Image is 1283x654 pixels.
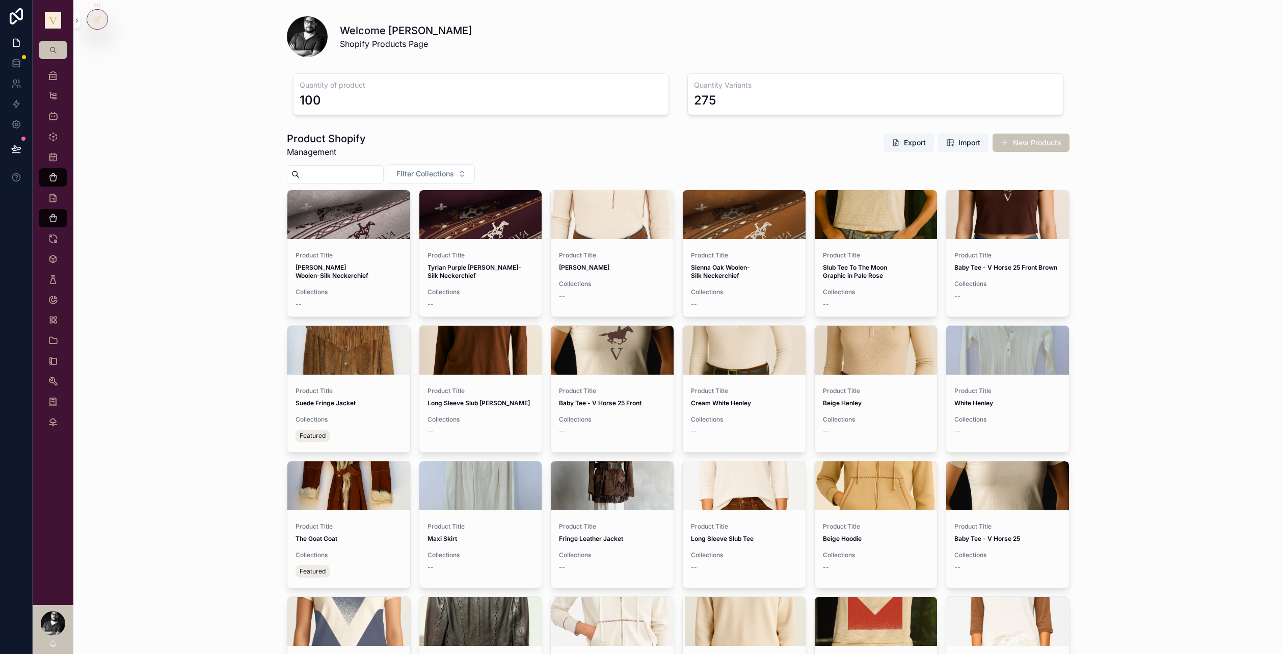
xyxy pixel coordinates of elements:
span: Product Title [823,387,929,395]
span: Collections [296,415,402,424]
div: ae034858-f190-4a49-ad93-ccd08dee1009.jpg [551,461,674,510]
span: Collections [691,288,797,296]
span: -- [823,428,829,436]
button: New Products [993,134,1070,152]
a: Product TitleBaby Tee - V Horse 25Collections-- [946,461,1070,588]
a: Product TitleSlub Tee To The Moon Graphic in Pale RoseCollections-- [814,190,938,317]
span: -- [954,292,960,300]
span: Product Title [691,387,797,395]
a: Product TitleMaxi SkirtCollections-- [419,461,543,588]
h1: Welcome [PERSON_NAME] [340,23,472,38]
span: Product Title [823,251,929,259]
div: WesternSkirtBack.jpg [419,461,542,510]
span: Collections [559,280,665,288]
span: Product Title [296,522,402,531]
div: v_horse_25_brown.png [946,190,1069,239]
span: Product Title [427,522,534,531]
a: Product TitleCream White HenleyCollections-- [682,325,806,453]
button: Export [884,134,934,152]
strong: Sienna Oak Woolen-Silk Neckerchief [691,264,750,279]
span: -- [954,428,960,436]
a: Product TitleSuede Fringe JacketCollectionsFeatured [287,325,411,453]
div: v_horse_25_white.png [551,326,674,375]
span: Collections [954,415,1061,424]
button: Select Button [388,164,475,184]
div: Henley_white.png [683,326,806,375]
strong: Baby Tee - V Horse 25 Front Brown [954,264,1057,271]
strong: [PERSON_NAME] [559,264,609,271]
div: Marlboro_Vas.png [815,597,938,646]
span: Collections [427,288,534,296]
strong: The Goat Coat [296,535,337,542]
strong: Suede Fringe Jacket [296,399,356,407]
span: Product Title [296,251,402,259]
span: Product Title [296,387,402,395]
strong: Long Sleeve Slub Tee [691,535,754,542]
div: v_horse_25_white_arm.png [946,461,1069,510]
div: AlaiaBack.jpg [419,597,542,646]
span: Management [287,146,366,158]
a: Product TitleTyrian Purple [PERSON_NAME]-Silk NeckerchiefCollections-- [419,190,543,317]
a: Product TitleBaby Tee - V Horse 25 FrontCollections-- [550,325,674,453]
h3: Quantity Variants [694,80,1057,90]
span: -- [559,428,565,436]
div: scrollable content [33,59,73,444]
span: -- [296,300,302,308]
span: -- [427,428,434,436]
strong: Beige Hoodie [823,535,862,542]
strong: Beige Henley [823,399,862,407]
span: Featured [300,432,326,440]
span: Collections [427,415,534,424]
span: -- [823,300,829,308]
a: Product TitleWhite HenleyCollections-- [946,325,1070,453]
span: Product Title [954,251,1061,259]
span: Product Title [691,251,797,259]
span: -- [954,563,960,571]
div: slub_long_sleeve_tee_white.png [683,461,806,510]
span: Collections [823,551,929,559]
div: Straightleg04.png [683,190,806,239]
span: -- [427,563,434,571]
span: -- [559,563,565,571]
div: white_hoodie.png [551,597,674,646]
div: Stars_blue.png [287,597,410,646]
strong: Baby Tee - V Horse 25 [954,535,1020,542]
div: Straightleg01.png [287,190,410,239]
a: Product TitleLong Sleeve Slub [PERSON_NAME]Collections-- [419,325,543,453]
div: crew_sweatshirt.png [683,597,806,646]
span: -- [427,300,434,308]
span: -- [691,300,697,308]
strong: Baby Tee - V Horse 25 Front [559,399,641,407]
span: -- [691,563,697,571]
span: Collections [296,551,402,559]
div: To_the_moon_pale_rose.png [815,190,938,239]
a: Product TitleThe Goat CoatCollectionsFeatured [287,461,411,588]
div: PointelleHenleyFront.jpg [946,326,1069,375]
a: Product Title[PERSON_NAME]Collections-- [550,190,674,317]
span: Product Title [954,522,1061,531]
span: Collections [691,415,797,424]
strong: Maxi Skirt [427,535,457,542]
span: -- [691,428,697,436]
span: Collections [954,280,1061,288]
span: Product Title [823,522,929,531]
span: Collections [296,288,402,296]
div: 275 [694,92,716,109]
h1: Product Shopify [287,132,366,146]
strong: [PERSON_NAME] Woolen-Silk Neckerchief [296,264,368,279]
span: Collections [954,551,1061,559]
span: Featured [300,567,326,575]
span: Shopify Products Page [340,38,472,50]
span: Filter Collections [396,169,454,179]
span: Product Title [427,387,534,395]
span: -- [559,292,565,300]
a: Product TitleFringe Leather JacketCollections-- [550,461,674,588]
span: Product Title [559,251,665,259]
a: Product TitleLong Sleeve Slub TeeCollections-- [682,461,806,588]
div: 100 [300,92,321,109]
a: Product TitleSienna Oak Woolen-Silk NeckerchiefCollections-- [682,190,806,317]
a: Product TitleBaby Tee - V Horse 25 Front BrownCollections-- [946,190,1070,317]
span: Collections [427,551,534,559]
strong: White Henley [954,399,993,407]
